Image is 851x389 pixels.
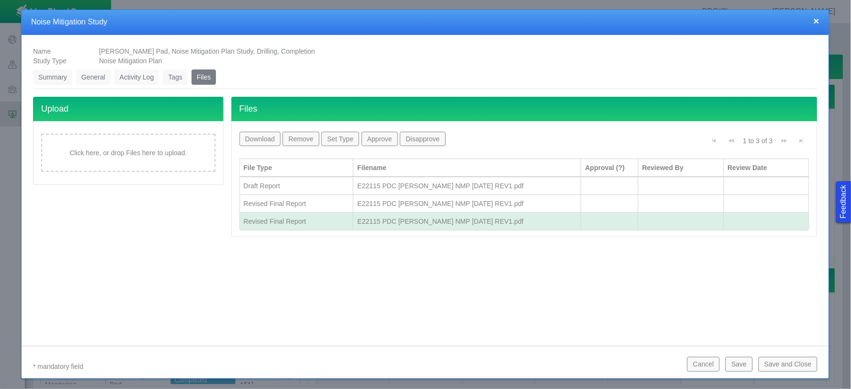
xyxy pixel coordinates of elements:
button: Approve [362,132,398,146]
div: Click here, or drop Files here to upload. [41,134,216,172]
th: Reviewed By [638,159,724,177]
td: Revised Final Report [240,213,354,230]
div: E22115 PDC [PERSON_NAME] NMP [DATE] REV1.pdf [357,199,577,208]
button: Cancel [687,357,720,371]
button: close [814,16,819,26]
div: E22115 PDC [PERSON_NAME] NMP [DATE] REV1.pdf [357,181,577,191]
td: E22115 PDC Chatfield NMP 2024.09.26 REV1.pdf [353,213,581,230]
td: Draft Report [240,177,354,195]
h4: Files [231,97,818,121]
a: Summary [33,69,72,85]
div: Draft Report [244,181,350,191]
div: Revised Final Report [244,217,350,226]
td: E22115 PDC Chatfield NMP 2024.08.30 REV1.pdf [353,195,581,213]
div: Reviewed By [642,163,719,172]
span: Name [33,47,51,55]
span: [PERSON_NAME] Pad, Noise Mitigation Plan Study, Drilling, Completion [99,47,315,55]
a: Activity Log [114,69,159,85]
button: Set Type [321,132,359,146]
a: Tags [163,69,188,85]
a: Files [192,69,216,85]
td: E22115 PDC Chatfield NMP 2024.08.30 REV1.pdf [353,177,581,195]
div: E22115 PDC [PERSON_NAME] NMP [DATE] REV1.pdf [357,217,577,226]
div: Filename [357,163,577,172]
p: * mandatory field [33,361,680,373]
h4: Upload [33,97,224,121]
th: Filename [353,159,581,177]
button: Remove [283,132,319,146]
span: Noise Mitigation Plan [99,57,162,65]
th: Review Date [724,159,809,177]
button: Save and Close [759,357,817,371]
div: Pagination [706,132,809,154]
th: Approval (?) [581,159,638,177]
div: File Type [244,163,350,172]
span: Study Type [33,57,67,65]
td: Revised Final Report [240,195,354,213]
div: Revised Final Report [244,199,350,208]
th: File Type [240,159,354,177]
div: Approval (?) [585,163,634,172]
h4: Noise Mitigation Study [31,17,819,27]
div: 1 to 3 of 3 [739,136,777,149]
button: Save [726,357,752,371]
button: Disapprove [400,132,445,146]
button: Download [239,132,281,146]
a: General [76,69,111,85]
div: Review Date [728,163,805,172]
